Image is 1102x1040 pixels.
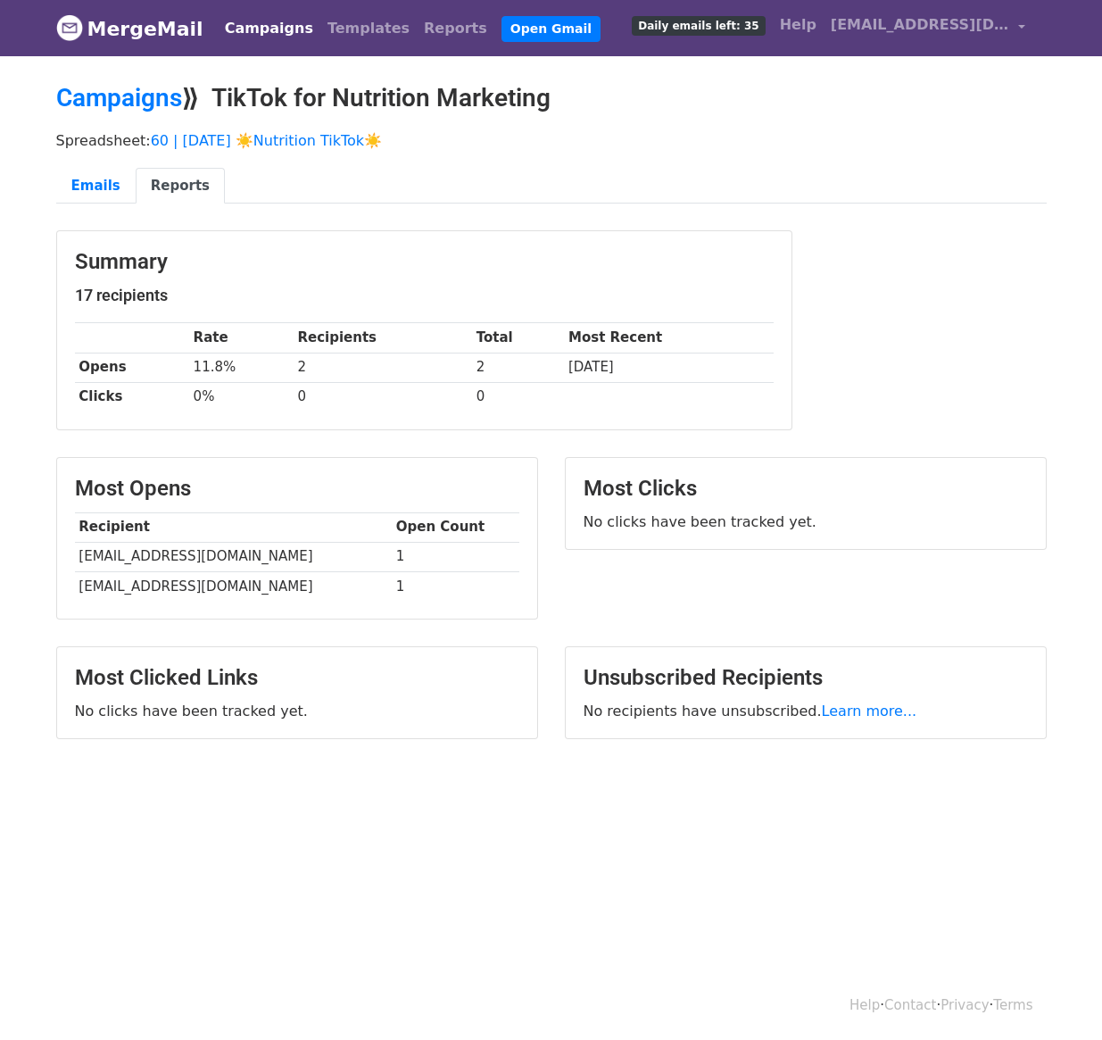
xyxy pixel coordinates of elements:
[392,512,519,542] th: Open Count
[189,353,294,382] td: 11.8%
[625,7,772,43] a: Daily emails left: 35
[417,11,494,46] a: Reports
[584,665,1028,691] h3: Unsubscribed Recipients
[993,997,1032,1013] a: Terms
[392,542,519,571] td: 1
[75,476,519,502] h3: Most Opens
[56,14,83,41] img: MergeMail logo
[940,997,989,1013] a: Privacy
[320,11,417,46] a: Templates
[584,702,1028,720] p: No recipients have unsubscribed.
[294,353,472,382] td: 2
[773,7,824,43] a: Help
[822,703,917,720] a: Learn more...
[294,382,472,412] td: 0
[75,542,392,571] td: [EMAIL_ADDRESS][DOMAIN_NAME]
[56,83,182,112] a: Campaigns
[56,168,136,204] a: Emails
[75,286,774,305] h5: 17 recipients
[189,323,294,353] th: Rate
[849,997,880,1013] a: Help
[56,83,1047,113] h2: ⟫ TikTok for Nutrition Marketing
[472,382,564,412] td: 0
[294,323,472,353] th: Recipients
[56,10,203,47] a: MergeMail
[75,353,189,382] th: Opens
[884,997,936,1013] a: Contact
[151,132,382,149] a: 60 | [DATE] ☀️Nutrition TikTok☀️
[75,382,189,412] th: Clicks
[1013,954,1102,1040] iframe: Chat Widget
[75,512,392,542] th: Recipient
[831,14,1009,36] span: [EMAIL_ADDRESS][DOMAIN_NAME]
[56,131,1047,150] p: Spreadsheet:
[75,665,519,691] h3: Most Clicked Links
[632,16,765,36] span: Daily emails left: 35
[189,382,294,412] td: 0%
[501,16,601,42] a: Open Gmail
[75,249,774,275] h3: Summary
[472,353,564,382] td: 2
[564,353,773,382] td: [DATE]
[824,7,1032,49] a: [EMAIL_ADDRESS][DOMAIN_NAME]
[75,702,519,720] p: No clicks have been tracked yet.
[584,476,1028,502] h3: Most Clicks
[218,11,320,46] a: Campaigns
[584,512,1028,531] p: No clicks have been tracked yet.
[392,571,519,601] td: 1
[75,571,392,601] td: [EMAIL_ADDRESS][DOMAIN_NAME]
[564,323,773,353] th: Most Recent
[136,168,225,204] a: Reports
[472,323,564,353] th: Total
